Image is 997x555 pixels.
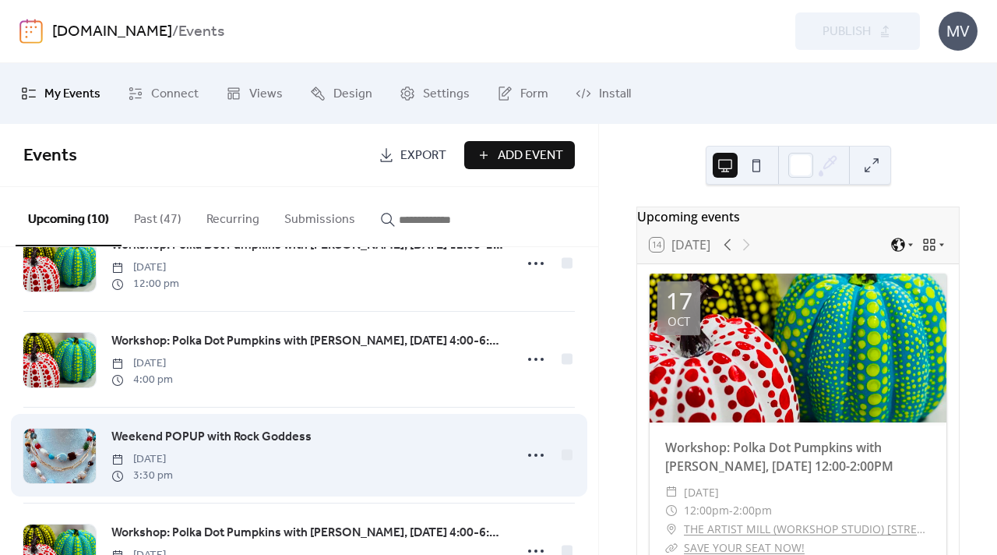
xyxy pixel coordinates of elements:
[16,187,122,246] button: Upcoming (10)
[111,468,173,484] span: 3:30 pm
[520,82,548,107] span: Form
[9,69,112,118] a: My Events
[564,69,643,118] a: Install
[464,141,575,169] button: Add Event
[684,520,931,539] a: THE ARTIST MILL (WORKSHOP STUDIO) [STREET_ADDRESS]
[599,82,631,107] span: Install
[151,82,199,107] span: Connect
[52,17,172,47] a: [DOMAIN_NAME]
[111,427,312,447] a: Weekend POPUP with Rock Goddess
[111,372,173,388] span: 4:00 pm
[111,355,173,372] span: [DATE]
[214,69,294,118] a: Views
[111,331,505,352] a: Workshop: Polka Dot Pumpkins with [PERSON_NAME], [DATE] 4:00-6:00PM
[111,451,173,468] span: [DATE]
[194,187,272,245] button: Recurring
[111,260,179,276] span: [DATE]
[665,439,893,475] a: Workshop: Polka Dot Pumpkins with [PERSON_NAME], [DATE] 12:00-2:00PM
[111,332,505,351] span: Workshop: Polka Dot Pumpkins with [PERSON_NAME], [DATE] 4:00-6:00PM
[172,17,178,47] b: /
[23,139,77,173] span: Events
[44,82,100,107] span: My Events
[298,69,384,118] a: Design
[485,69,560,118] a: Form
[178,17,224,47] b: Events
[272,187,368,245] button: Submissions
[111,428,312,447] span: Weekend POPUP with Rock Goddess
[665,483,678,502] div: ​
[249,82,283,107] span: Views
[733,501,772,520] span: 2:00pm
[684,540,805,555] a: SAVE YOUR SEAT NOW!
[637,207,959,226] div: Upcoming events
[666,289,692,313] div: 17
[367,141,458,169] a: Export
[498,147,563,165] span: Add Event
[19,19,43,44] img: logo
[939,12,978,51] div: MV
[333,82,372,107] span: Design
[684,483,719,502] span: [DATE]
[388,69,481,118] a: Settings
[665,501,678,520] div: ​
[111,276,179,292] span: 12:00 pm
[423,82,470,107] span: Settings
[400,147,446,165] span: Export
[122,187,194,245] button: Past (47)
[116,69,210,118] a: Connect
[111,524,505,543] span: Workshop: Polka Dot Pumpkins with [PERSON_NAME], [DATE] 4:00-6:00PM
[729,501,733,520] span: -
[665,520,678,539] div: ​
[684,501,729,520] span: 12:00pm
[668,316,690,327] div: Oct
[111,523,505,543] a: Workshop: Polka Dot Pumpkins with [PERSON_NAME], [DATE] 4:00-6:00PM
